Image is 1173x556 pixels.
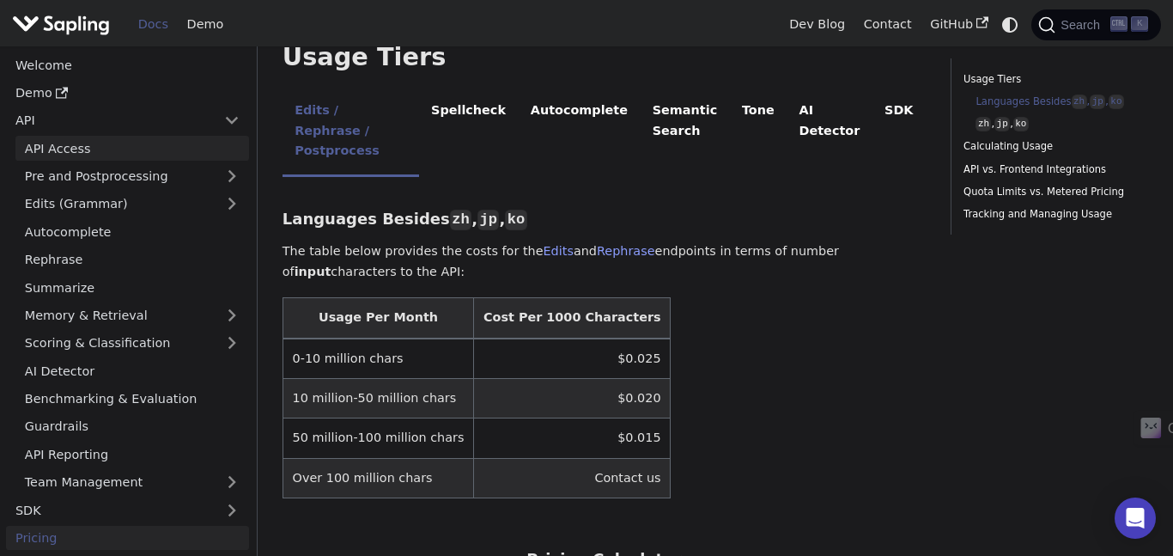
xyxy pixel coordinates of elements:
a: Welcome [6,52,249,77]
code: jp [477,210,499,230]
button: Expand sidebar category 'SDK' [215,498,249,522]
th: Usage Per Month [283,298,473,339]
p: The table below provides the costs for the and endpoints in terms of number of characters to the ... [283,241,926,283]
a: Scoring & Classification [15,331,249,356]
a: Languages Besideszh,jp,ko [975,94,1135,110]
code: ko [1109,95,1124,109]
td: 0-10 million chars [283,339,473,379]
li: SDK [872,89,926,177]
code: zh [1072,95,1087,109]
a: Pre and Postprocessing [15,164,249,189]
li: Tone [730,89,787,177]
img: Sapling.ai [12,12,110,37]
h2: Usage Tiers [283,42,926,73]
button: Switch between dark and light mode (currently system mode) [998,12,1023,37]
a: API vs. Frontend Integrations [963,162,1142,178]
a: Tracking and Managing Usage [963,206,1142,223]
a: Pricing [6,526,249,551]
td: $0.020 [474,379,671,419]
code: jp [1090,95,1105,109]
a: Dev Blog [780,11,854,38]
li: Spellcheck [419,89,519,177]
a: Autocomplete [15,219,249,244]
code: zh [975,117,991,131]
th: Cost Per 1000 Characters [474,298,671,339]
div: Open Intercom Messenger [1115,498,1156,539]
a: Edits [544,244,574,258]
a: Edits (Grammar) [15,192,249,217]
code: ko [505,210,526,230]
td: 50 million-100 million chars [283,419,473,458]
a: Calculating Usage [963,138,1142,155]
a: Usage Tiers [963,71,1142,88]
a: Contact [854,11,921,38]
a: SDK [6,498,215,522]
td: $0.025 [474,339,671,379]
a: Memory & Retrieval [15,303,249,328]
code: jp [994,117,1010,131]
a: Guardrails [15,414,249,439]
li: Semantic Search [640,89,729,177]
a: Rephrase [597,244,655,258]
code: zh [450,210,471,230]
a: Rephrase [15,247,249,272]
a: Quota Limits vs. Metered Pricing [963,184,1142,200]
a: Sapling.ai [12,12,116,37]
a: Summarize [15,275,249,300]
td: Contact us [474,458,671,498]
a: API Reporting [15,442,249,467]
a: Docs [129,11,178,38]
td: 10 million-50 million chars [283,379,473,419]
li: Edits / Rephrase / Postprocess [283,89,419,177]
td: Over 100 million chars [283,458,473,498]
button: Search (Ctrl+K) [1031,9,1160,40]
a: Benchmarking & Evaluation [15,387,249,412]
li: AI Detector [787,89,872,177]
strong: input [295,265,331,278]
a: zh,jp,ko [975,116,1135,132]
a: API [6,108,215,133]
button: Collapse sidebar category 'API' [215,108,249,133]
code: ko [1013,117,1029,131]
a: Demo [178,11,233,38]
span: Search [1055,18,1110,32]
li: Autocomplete [518,89,640,177]
h3: Languages Besides , , [283,210,926,229]
a: AI Detector [15,358,249,383]
a: GitHub [921,11,997,38]
a: Team Management [15,470,249,495]
td: $0.015 [474,419,671,458]
a: Demo [6,81,249,106]
kbd: K [1131,16,1148,32]
a: API Access [15,136,249,161]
